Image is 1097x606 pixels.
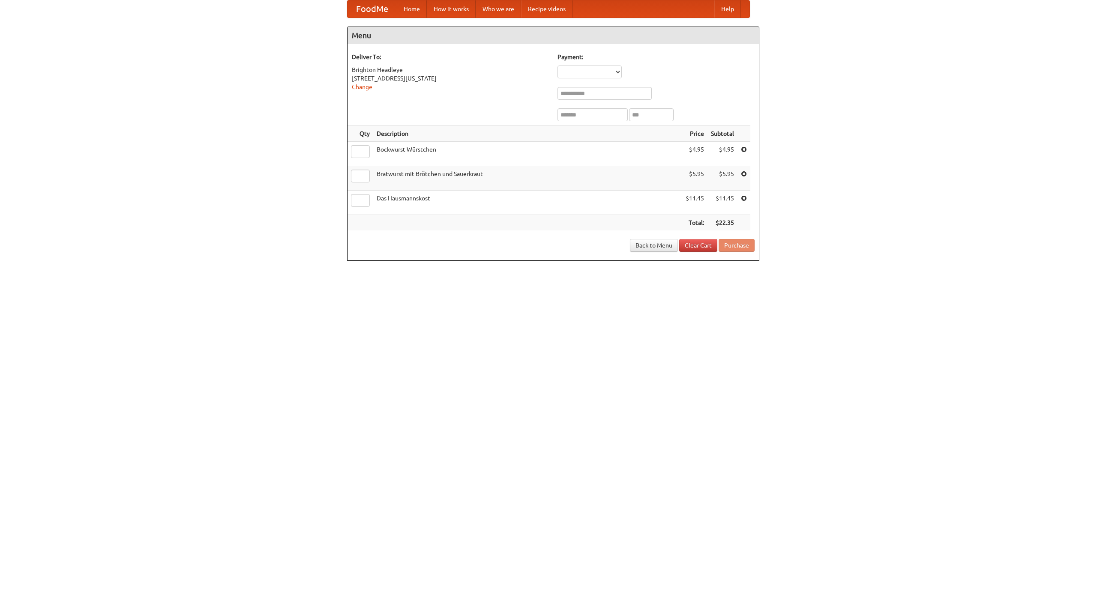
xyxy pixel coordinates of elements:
[707,215,737,231] th: $22.35
[521,0,572,18] a: Recipe videos
[348,0,397,18] a: FoodMe
[476,0,521,18] a: Who we are
[682,142,707,166] td: $4.95
[373,166,682,191] td: Bratwurst mit Brötchen und Sauerkraut
[679,239,717,252] a: Clear Cart
[630,239,678,252] a: Back to Menu
[707,166,737,191] td: $5.95
[707,126,737,142] th: Subtotal
[352,74,549,83] div: [STREET_ADDRESS][US_STATE]
[373,126,682,142] th: Description
[719,239,755,252] button: Purchase
[427,0,476,18] a: How it works
[682,166,707,191] td: $5.95
[397,0,427,18] a: Home
[714,0,741,18] a: Help
[373,191,682,215] td: Das Hausmannskost
[352,84,372,90] a: Change
[682,126,707,142] th: Price
[682,215,707,231] th: Total:
[348,27,759,44] h4: Menu
[557,53,755,61] h5: Payment:
[373,142,682,166] td: Bockwurst Würstchen
[707,142,737,166] td: $4.95
[348,126,373,142] th: Qty
[682,191,707,215] td: $11.45
[352,66,549,74] div: Brighton Headleye
[352,53,549,61] h5: Deliver To:
[707,191,737,215] td: $11.45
